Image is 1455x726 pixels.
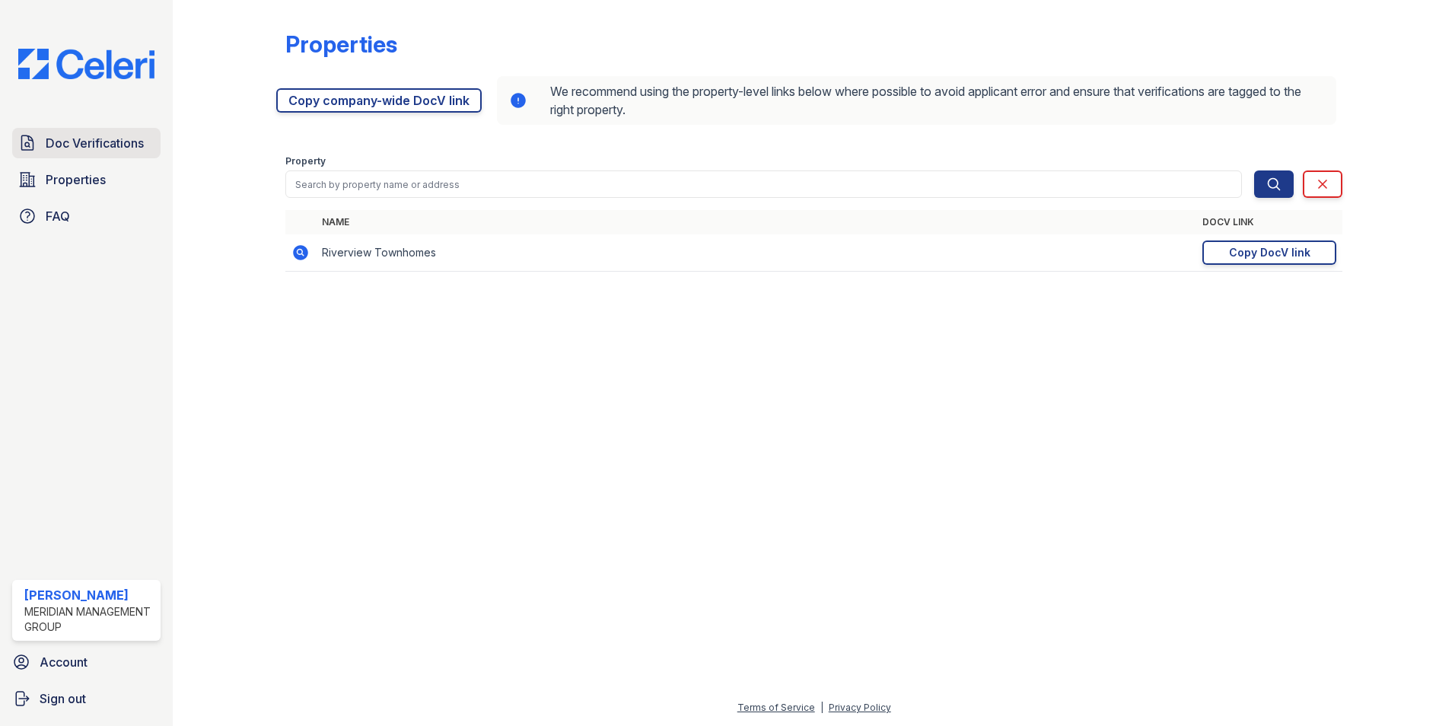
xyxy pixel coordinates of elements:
th: DocV Link [1196,210,1342,234]
div: Meridian Management Group [24,604,154,635]
div: [PERSON_NAME] [24,586,154,604]
a: Account [6,647,167,677]
a: Privacy Policy [829,702,891,713]
span: Doc Verifications [46,134,144,152]
div: We recommend using the property-level links below where possible to avoid applicant error and ens... [497,76,1336,125]
img: CE_Logo_Blue-a8612792a0a2168367f1c8372b55b34899dd931a85d93a1a3d3e32e68fde9ad4.png [6,49,167,79]
a: Doc Verifications [12,128,161,158]
span: Account [40,653,88,671]
td: Riverview Townhomes [316,234,1196,272]
a: Terms of Service [737,702,815,713]
div: Properties [285,30,397,58]
label: Property [285,155,326,167]
a: Properties [12,164,161,195]
span: Properties [46,170,106,189]
div: | [820,702,823,713]
th: Name [316,210,1196,234]
a: Copy DocV link [1202,240,1336,265]
a: Sign out [6,683,167,714]
a: Copy company-wide DocV link [276,88,482,113]
div: Copy DocV link [1229,245,1310,260]
span: Sign out [40,689,86,708]
input: Search by property name or address [285,170,1242,198]
a: FAQ [12,201,161,231]
span: FAQ [46,207,70,225]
